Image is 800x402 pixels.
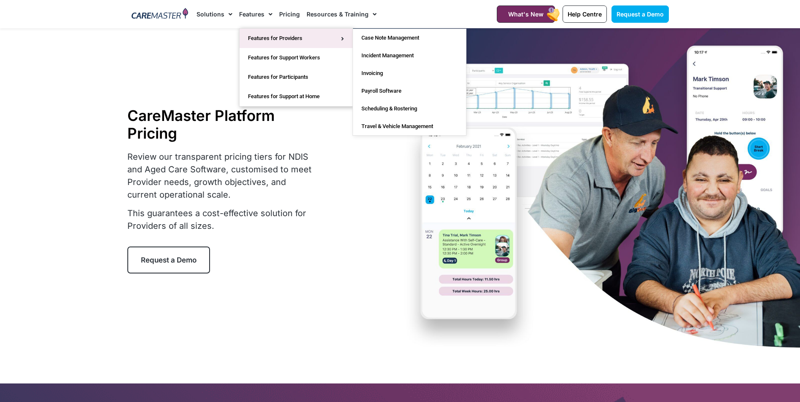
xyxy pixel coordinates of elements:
a: Features for Support at Home [240,87,353,106]
a: Features for Participants [240,67,353,87]
a: Features for Providers [240,29,353,48]
span: Request a Demo [141,256,197,264]
a: Payroll Software [353,82,466,100]
a: Scheduling & Rostering [353,100,466,118]
span: What's New [508,11,544,18]
a: Incident Management [353,47,466,64]
a: Case Note Management [353,29,466,47]
ul: Features for Providers [353,29,466,136]
a: Features for Support Workers [240,48,353,67]
h1: CareMaster Platform Pricing [127,107,317,142]
a: Invoicing [353,64,466,82]
a: Request a Demo [611,5,669,23]
span: Help Centre [568,11,602,18]
p: Review our transparent pricing tiers for NDIS and Aged Care Software, customised to meet Provider... [127,150,317,201]
a: Help Centre [563,5,607,23]
img: CareMaster Logo [132,8,189,21]
span: Request a Demo [617,11,664,18]
a: Travel & Vehicle Management [353,118,466,135]
a: Request a Demo [127,247,210,273]
p: This guarantees a cost-effective solution for Providers of all sizes. [127,207,317,232]
ul: Features [239,28,353,107]
a: What's New [497,5,555,23]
